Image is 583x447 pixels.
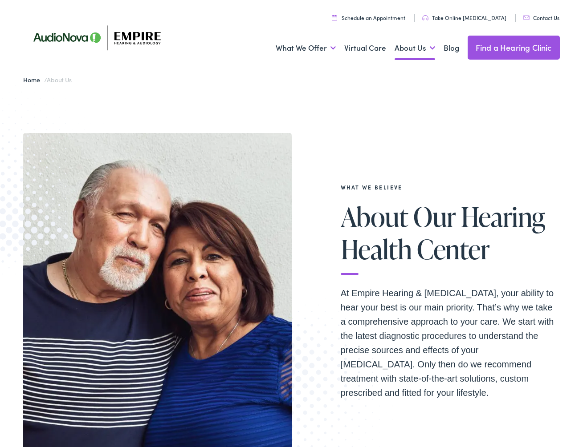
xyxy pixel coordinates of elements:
a: Schedule an Appointment [332,14,405,21]
p: At Empire Hearing & [MEDICAL_DATA], your ability to hear your best is our main priority. That’s w... [341,286,554,400]
img: utility icon [523,16,530,20]
h2: What We Believe [341,184,554,190]
a: About Us [395,32,435,64]
img: utility icon [422,15,428,20]
a: Virtual Care [344,32,386,64]
span: Health [341,234,412,264]
a: Contact Us [523,14,559,21]
a: Blog [444,32,459,64]
img: utility icon [332,15,337,20]
span: Hearing [461,202,545,231]
span: About [341,202,408,231]
a: What We Offer [276,32,336,64]
span: Center [417,234,489,264]
span: Our [413,202,456,231]
a: Find a Hearing Clinic [468,36,560,60]
a: Take Online [MEDICAL_DATA] [422,14,506,21]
